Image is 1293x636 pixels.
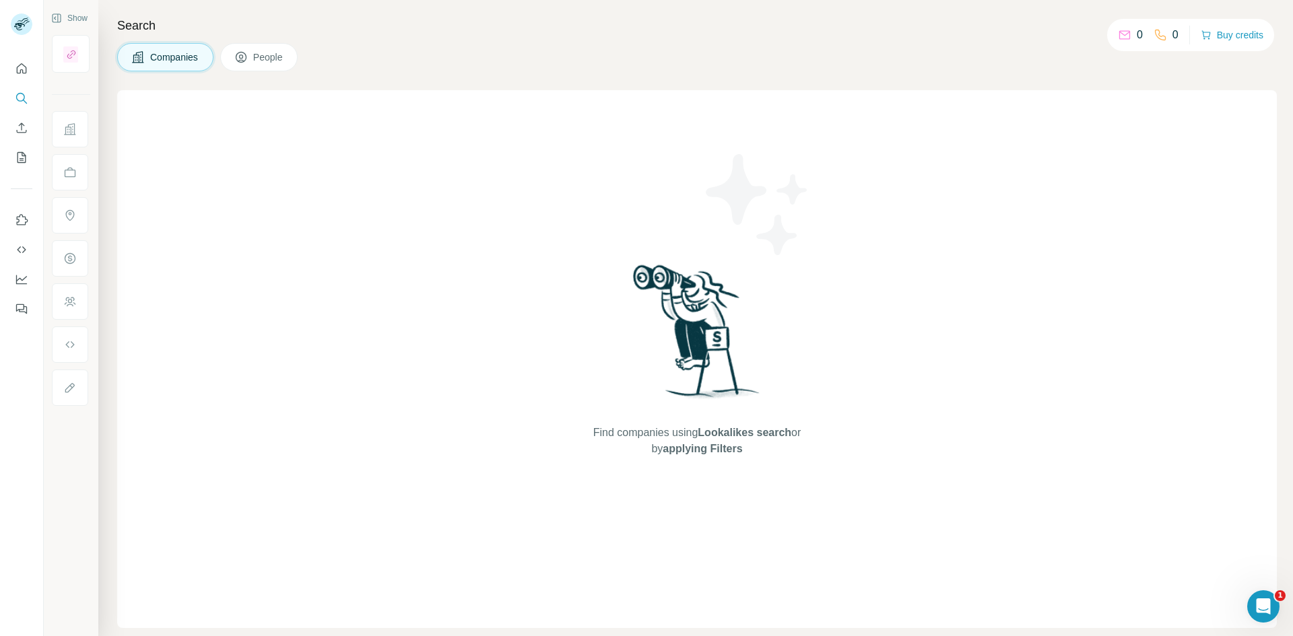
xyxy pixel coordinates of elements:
p: 0 [1137,27,1143,43]
span: Find companies using or by [589,425,805,457]
button: Show [42,8,97,28]
iframe: Intercom live chat [1247,590,1280,623]
button: Quick start [11,57,32,81]
span: People [253,50,284,64]
p: 0 [1172,27,1179,43]
img: Surfe Illustration - Woman searching with binoculars [627,261,767,411]
button: Use Surfe on LinkedIn [11,208,32,232]
button: Enrich CSV [11,116,32,140]
span: Lookalikes search [698,427,791,438]
button: Dashboard [11,267,32,291]
span: applying Filters [663,443,742,454]
span: Companies [150,50,199,64]
span: 1 [1275,590,1286,601]
button: My lists [11,145,32,170]
button: Feedback [11,297,32,321]
button: Use Surfe API [11,238,32,262]
h4: Search [117,16,1277,35]
button: Search [11,86,32,110]
button: Buy credits [1201,26,1263,44]
img: Surfe Illustration - Stars [697,144,818,265]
